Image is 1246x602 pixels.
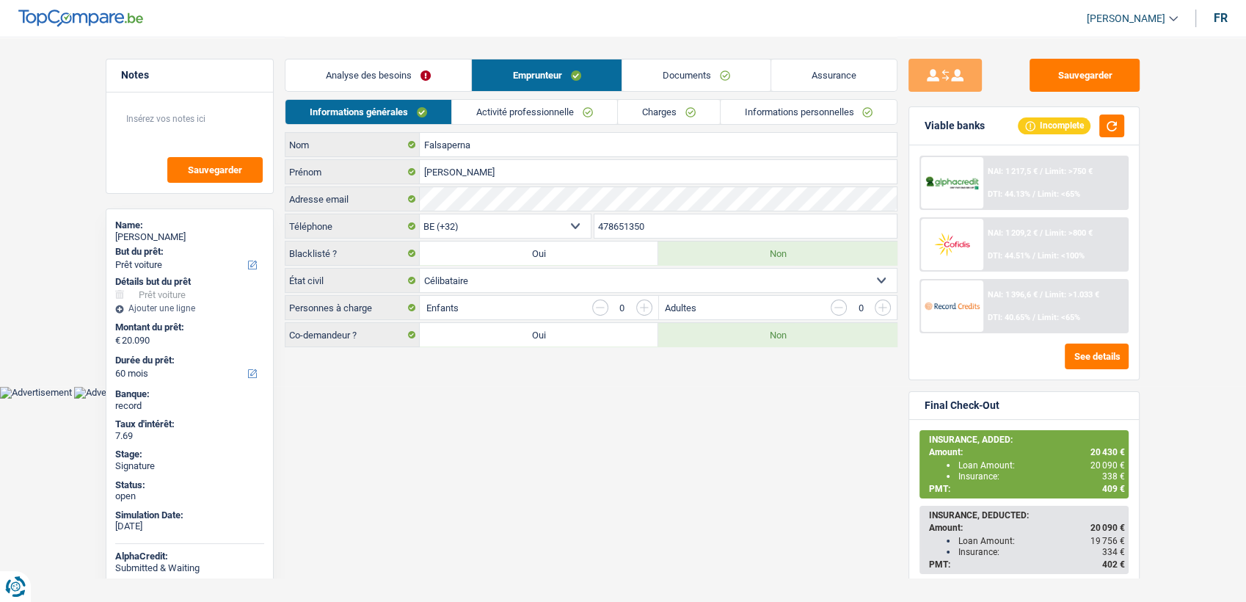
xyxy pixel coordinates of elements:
[665,303,696,313] label: Adultes
[622,59,770,91] a: Documents
[1075,7,1178,31] a: [PERSON_NAME]
[1040,290,1043,300] span: /
[1040,228,1043,238] span: /
[167,157,263,183] button: Sauvegarder
[988,251,1030,261] span: DTI: 44.51%
[115,460,264,472] div: Signature
[115,355,261,366] label: Durée du prêt:
[988,290,1038,300] span: NAI: 1 396,6 €
[1101,471,1124,482] span: 338 €
[115,521,264,532] div: [DATE]
[121,69,258,81] h5: Notes
[1065,344,1129,369] button: See details
[115,509,264,521] div: Simulation Date:
[594,214,897,238] input: 401020304
[285,296,420,319] label: Personnes à charge
[115,276,264,288] div: Détails but du prêt
[1038,313,1080,322] span: Limit: <65%
[928,559,1124,570] div: PMT:
[115,322,261,333] label: Montant du prêt:
[988,228,1038,238] span: NAI: 1 209,2 €
[1101,559,1124,570] span: 402 €
[285,133,420,156] label: Nom
[285,323,420,347] label: Co-demandeur ?
[1090,523,1124,533] span: 20 090 €
[74,387,146,399] img: Advertisement
[988,167,1038,176] span: NAI: 1 217,5 €
[1040,167,1043,176] span: /
[1090,460,1124,471] span: 20 090 €
[924,399,999,412] div: Final Check-Out
[285,242,420,265] label: Blacklisté ?
[1032,189,1035,199] span: /
[1090,536,1124,546] span: 19 756 €
[420,323,658,347] label: Oui
[1018,117,1090,134] div: Incomplete
[1045,228,1093,238] span: Limit: >800 €
[616,303,629,313] div: 0
[188,165,242,175] span: Sauvegarder
[928,447,1124,457] div: Amount:
[472,59,621,91] a: Emprunteur
[924,120,984,132] div: Viable banks
[928,435,1124,445] div: INSURANCE, ADDED:
[115,220,264,231] div: Name:
[18,10,143,27] img: TopCompare Logo
[1214,11,1228,25] div: fr
[925,292,979,319] img: Record Credits
[115,388,264,400] div: Banque:
[1038,251,1085,261] span: Limit: <100%
[115,231,264,243] div: [PERSON_NAME]
[115,418,264,430] div: Taux d'intérêt:
[115,335,120,347] span: €
[115,562,264,574] div: Submitted & Waiting
[285,187,420,211] label: Adresse email
[988,313,1030,322] span: DTI: 40.65%
[1101,547,1124,557] span: 334 €
[115,551,264,562] div: AlphaCredit:
[658,242,897,265] label: Non
[854,303,867,313] div: 0
[115,479,264,491] div: Status:
[285,269,420,292] label: État civil
[958,536,1124,546] div: Loan Amount:
[115,430,264,442] div: 7.69
[420,242,658,265] label: Oui
[115,490,264,502] div: open
[1090,447,1124,457] span: 20 430 €
[658,323,897,347] label: Non
[1045,290,1099,300] span: Limit: >1.033 €
[1032,313,1035,322] span: /
[115,303,264,313] div: Ajouter une ligne
[452,100,617,124] a: Activité professionnelle
[928,510,1124,521] div: INSURANCE, DEDUCTED:
[1101,484,1124,494] span: 409 €
[115,246,261,258] label: But du prêt:
[1045,167,1093,176] span: Limit: >750 €
[618,100,720,124] a: Charges
[1030,59,1140,92] button: Sauvegarder
[285,59,471,91] a: Analyse des besoins
[771,59,897,91] a: Assurance
[925,175,979,192] img: AlphaCredit
[285,160,420,184] label: Prénom
[958,547,1124,557] div: Insurance:
[928,484,1124,494] div: PMT:
[721,100,897,124] a: Informations personnelles
[958,471,1124,482] div: Insurance:
[925,231,979,258] img: Cofidis
[988,189,1030,199] span: DTI: 44.13%
[928,523,1124,533] div: Amount:
[426,303,458,313] label: Enfants
[115,449,264,460] div: Stage:
[1032,251,1035,261] span: /
[1038,189,1080,199] span: Limit: <65%
[1087,12,1165,25] span: [PERSON_NAME]
[115,400,264,412] div: record
[958,460,1124,471] div: Loan Amount:
[285,100,451,124] a: Informations générales
[285,214,420,238] label: Téléphone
